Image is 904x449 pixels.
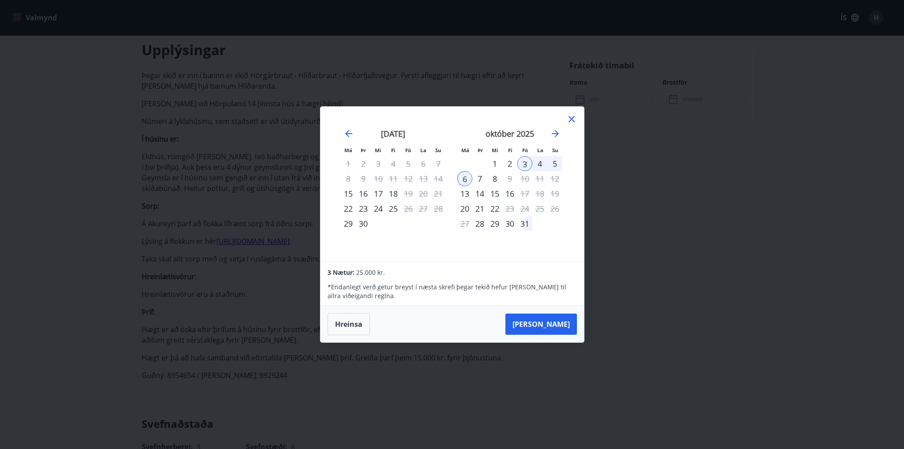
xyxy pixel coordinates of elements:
td: Not available. þriðjudagur, 2. september 2025 [356,156,371,171]
td: Not available. laugardagur, 27. september 2025 [416,201,431,216]
div: Move backward to switch to the previous month. [343,128,354,139]
td: Choose miðvikudagur, 24. september 2025 as your check-in date. It’s available. [371,201,386,216]
td: Not available. föstudagur, 12. september 2025 [401,171,416,186]
td: Not available. laugardagur, 6. september 2025 [416,156,431,171]
small: Má [461,147,469,153]
div: Aðeins útritun í boði [401,186,416,201]
td: Choose fimmtudagur, 9. október 2025 as your check-in date. It’s available. [502,171,517,186]
div: 30 [356,216,371,231]
td: Choose þriðjudagur, 7. október 2025 as your check-in date. It’s available. [472,171,487,186]
td: Choose þriðjudagur, 23. september 2025 as your check-in date. It’s available. [356,201,371,216]
div: 3 [517,156,532,171]
td: Not available. mánudagur, 8. september 2025 [341,171,356,186]
small: Mi [375,147,381,153]
div: Aðeins útritun í boði [502,201,517,216]
div: Aðeins útritun í boði [502,171,517,186]
td: Choose föstudagur, 17. október 2025 as your check-in date. It’s available. [517,186,532,201]
div: Aðeins innritun í boði [341,186,356,201]
td: Choose fimmtudagur, 23. október 2025 as your check-in date. It’s available. [502,201,517,216]
small: Þr [478,147,483,153]
td: Selected. sunnudagur, 5. október 2025 [547,156,562,171]
td: Not available. sunnudagur, 21. september 2025 [431,186,446,201]
td: Not available. sunnudagur, 12. október 2025 [547,171,562,186]
td: Choose föstudagur, 26. september 2025 as your check-in date. It’s available. [401,201,416,216]
div: 7 [472,171,487,186]
td: Choose fimmtudagur, 30. október 2025 as your check-in date. It’s available. [502,216,517,231]
td: Choose miðvikudagur, 1. október 2025 as your check-in date. It’s available. [487,156,502,171]
td: Not available. miðvikudagur, 10. september 2025 [371,171,386,186]
div: 16 [502,186,517,201]
td: Not available. laugardagur, 18. október 2025 [532,186,547,201]
div: 24 [371,201,386,216]
td: Not available. fimmtudagur, 4. september 2025 [386,156,401,171]
td: Choose þriðjudagur, 14. október 2025 as your check-in date. It’s available. [472,186,487,201]
span: 25.000 kr. [356,268,385,277]
td: Not available. laugardagur, 25. október 2025 [532,201,547,216]
td: Choose föstudagur, 31. október 2025 as your check-in date. It’s available. [517,216,532,231]
td: Selected. laugardagur, 4. október 2025 [532,156,547,171]
div: 16 [356,186,371,201]
td: Choose þriðjudagur, 16. september 2025 as your check-in date. It’s available. [356,186,371,201]
td: Choose mánudagur, 20. október 2025 as your check-in date. It’s available. [457,201,472,216]
td: Choose fimmtudagur, 25. september 2025 as your check-in date. It’s available. [386,201,401,216]
div: 2 [502,156,517,171]
div: Move forward to switch to the next month. [550,128,561,139]
div: 22 [487,201,502,216]
td: Not available. föstudagur, 24. október 2025 [517,201,532,216]
small: La [420,147,426,153]
td: Choose fimmtudagur, 18. september 2025 as your check-in date. It’s available. [386,186,401,201]
div: 29 [487,216,502,231]
small: Fi [391,147,395,153]
div: 15 [487,186,502,201]
small: Mi [492,147,498,153]
td: Not available. laugardagur, 20. september 2025 [416,186,431,201]
td: Not available. laugardagur, 11. október 2025 [532,171,547,186]
div: 17 [371,186,386,201]
small: Fö [522,147,528,153]
div: Aðeins innritun í boði [341,201,356,216]
div: 23 [356,201,371,216]
td: Not available. miðvikudagur, 3. september 2025 [371,156,386,171]
div: 14 [472,186,487,201]
td: Choose mánudagur, 22. september 2025 as your check-in date. It’s available. [341,201,356,216]
div: 5 [547,156,562,171]
small: Fi [508,147,512,153]
td: Not available. mánudagur, 1. september 2025 [341,156,356,171]
div: Aðeins útritun í boði [517,186,532,201]
small: Fö [405,147,411,153]
div: 1 [487,156,502,171]
td: Choose þriðjudagur, 28. október 2025 as your check-in date. It’s available. [472,216,487,231]
td: Not available. laugardagur, 13. september 2025 [416,171,431,186]
div: Aðeins innritun í boði [457,201,472,216]
td: Choose mánudagur, 13. október 2025 as your check-in date. It’s available. [457,186,472,201]
td: Not available. þriðjudagur, 9. september 2025 [356,171,371,186]
div: Aðeins innritun í boði [457,186,472,201]
td: Choose föstudagur, 19. september 2025 as your check-in date. It’s available. [401,186,416,201]
td: Not available. sunnudagur, 26. október 2025 [547,201,562,216]
div: Aðeins innritun í boði [472,216,487,231]
td: Choose miðvikudagur, 22. október 2025 as your check-in date. It’s available. [487,201,502,216]
small: Má [344,147,352,153]
td: Choose mánudagur, 15. september 2025 as your check-in date. It’s available. [341,186,356,201]
span: 3 Nætur: [328,268,354,277]
td: Choose miðvikudagur, 17. september 2025 as your check-in date. It’s available. [371,186,386,201]
div: Calendar [331,117,573,251]
td: Not available. mánudagur, 27. október 2025 [457,216,472,231]
div: 30 [502,216,517,231]
td: Choose fimmtudagur, 2. október 2025 as your check-in date. It’s available. [502,156,517,171]
button: Hreinsa [328,313,370,335]
td: Choose miðvikudagur, 8. október 2025 as your check-in date. It’s available. [487,171,502,186]
td: Choose miðvikudagur, 15. október 2025 as your check-in date. It’s available. [487,186,502,201]
div: 6 [457,171,472,186]
td: Choose miðvikudagur, 29. október 2025 as your check-in date. It’s available. [487,216,502,231]
small: Þr [361,147,366,153]
div: 8 [487,171,502,186]
td: Not available. fimmtudagur, 11. september 2025 [386,171,401,186]
small: La [537,147,543,153]
small: Su [552,147,558,153]
td: Not available. föstudagur, 5. september 2025 [401,156,416,171]
div: 31 [517,216,532,231]
div: Aðeins innritun í boði [341,216,356,231]
td: Choose þriðjudagur, 30. september 2025 as your check-in date. It’s available. [356,216,371,231]
td: Not available. sunnudagur, 19. október 2025 [547,186,562,201]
